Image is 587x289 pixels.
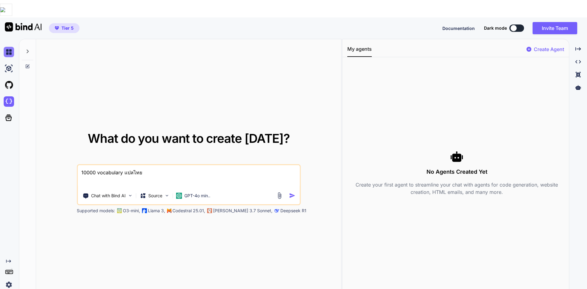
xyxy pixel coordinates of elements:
img: claude [207,208,212,213]
img: darkCloudIdeIcon [4,96,14,107]
h3: No Agents Created Yet [347,168,567,176]
img: GPT-4o mini [176,193,182,199]
p: O3-mini, [123,208,140,214]
p: Source [148,193,162,199]
button: Invite Team [533,22,577,34]
img: Pick Tools [127,193,133,198]
img: Mistral-AI [167,209,171,213]
img: GPT-4 [117,208,122,213]
p: Supported models: [77,208,115,214]
button: My agents [347,45,372,57]
img: ai-studio [4,63,14,74]
img: Bind AI [5,22,42,31]
p: Create your first agent to streamline your chat with agents for code generation, website creation... [347,181,567,196]
img: chat [4,47,14,57]
textarea: 10000 vocabulary แปลไทย [78,165,300,188]
p: Deepseek R1 [280,208,306,214]
img: premium [55,26,59,30]
img: Llama2 [142,208,147,213]
p: Codestral 25.01, [172,208,205,214]
p: GPT-4o min.. [184,193,210,199]
img: githubLight [4,80,14,90]
span: What do you want to create [DATE]? [88,131,290,146]
p: Create Agent [534,46,564,53]
img: attachment [276,192,283,199]
span: Tier 5 [61,25,74,31]
img: Pick Models [164,193,169,198]
p: Chat with Bind AI [91,193,126,199]
img: icon [289,192,295,199]
p: Llama 3, [148,208,165,214]
img: claude [274,208,279,213]
span: Dark mode [484,25,507,31]
span: Documentation [442,26,475,31]
p: [PERSON_NAME] 3.7 Sonnet, [213,208,272,214]
button: Documentation [442,25,475,31]
button: premiumTier 5 [49,23,79,33]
